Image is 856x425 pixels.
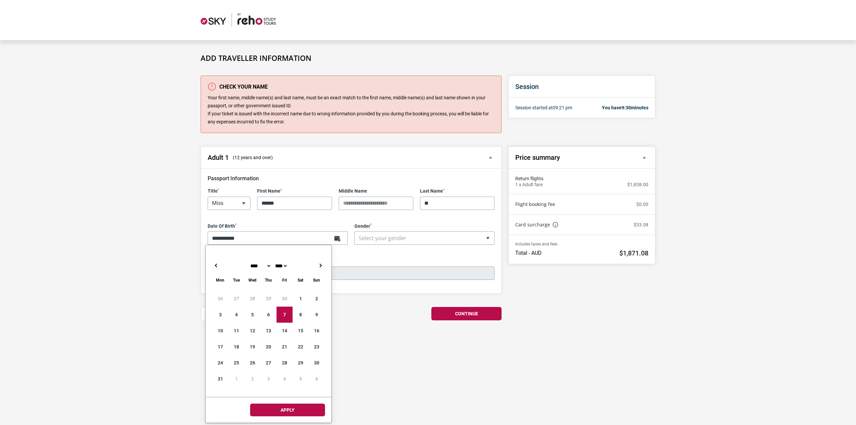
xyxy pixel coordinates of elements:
label: First Name [257,188,332,194]
h3: Check your name [208,83,495,91]
p: $33.08 [634,222,648,228]
div: 10 [212,323,228,339]
h3: Passport Information [208,175,495,182]
div: Tuesday [228,276,244,284]
div: 2 [244,371,260,387]
p: You have minutes [602,104,648,111]
div: 17 [212,339,228,355]
div: 12 [244,323,260,339]
div: 28 [277,355,293,371]
button: ← [212,261,220,270]
span: Miss [208,197,250,210]
div: 7 [277,307,293,323]
button: Back [201,307,271,320]
div: Monday [212,276,228,284]
div: 1 [293,291,309,307]
label: Middle Name [339,188,413,194]
div: 27 [228,291,244,307]
label: Title [208,188,250,194]
div: Sunday [309,276,325,284]
div: 2 [309,291,325,307]
div: 4 [228,307,244,323]
button: Price summary [509,147,655,169]
span: Select your gender [354,231,495,245]
p: $0.00 [636,202,648,207]
div: Wednesday [244,276,260,284]
span: 9:30 [622,105,631,110]
span: (12 years and over) [233,154,273,161]
div: 30 [309,355,325,371]
div: 15 [293,323,309,339]
a: Card surcharge [515,221,558,228]
h1: Add Traveller Information [201,54,655,62]
div: 5 [293,371,309,387]
div: 27 [260,355,277,371]
h2: $1,871.08 [619,249,648,257]
div: 20 [260,339,277,355]
h2: Session [515,83,648,91]
div: 25 [228,355,244,371]
button: Adult 1 (12 years and over) [201,147,501,169]
p: Session started at [515,104,572,111]
span: Select your gender [359,234,406,242]
div: 26 [244,355,260,371]
div: 26 [212,291,228,307]
div: 9 [309,307,325,323]
div: 5 [244,307,260,323]
div: 4 [277,371,293,387]
h2: Adult 1 [208,153,229,162]
div: 19 [244,339,260,355]
button: Continue [431,307,502,320]
div: 6 [260,307,277,323]
label: Email Address [208,258,495,264]
div: 31 [212,371,228,387]
div: 22 [293,339,309,355]
button: → [317,261,325,270]
p: 1 x Adult fare [515,182,543,188]
p: $1,838.00 [627,182,648,188]
div: 8 [293,307,309,323]
div: 24 [212,355,228,371]
div: 23 [309,339,325,355]
div: 29 [260,291,277,307]
span: Select your gender [355,232,494,245]
label: Last Name [420,188,495,194]
button: Apply [250,404,325,416]
div: 28 [244,291,260,307]
div: 18 [228,339,244,355]
div: Saturday [293,276,309,284]
div: 16 [309,323,325,339]
h2: Price summary [515,153,560,162]
span: Return flights [515,175,648,182]
span: 09:21 pm [553,105,572,110]
div: 13 [260,323,277,339]
div: 1 [228,371,244,387]
div: 30 [277,291,293,307]
div: Friday [277,276,293,284]
div: 3 [260,371,277,387]
div: 14 [277,323,293,339]
a: Flight booking fee [515,201,555,208]
p: Your first name, middle name(s) and last name, must be an exact match to the first name, middle n... [208,94,495,126]
div: 29 [293,355,309,371]
div: Thursday [260,276,277,284]
div: 3 [212,307,228,323]
p: Total - AUD [515,250,542,256]
label: Date Of Birth [208,223,348,229]
div: 6 [309,371,325,387]
div: 11 [228,323,244,339]
p: Includes taxes and fees [515,242,648,246]
div: 21 [277,339,293,355]
label: Gender [354,223,495,229]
